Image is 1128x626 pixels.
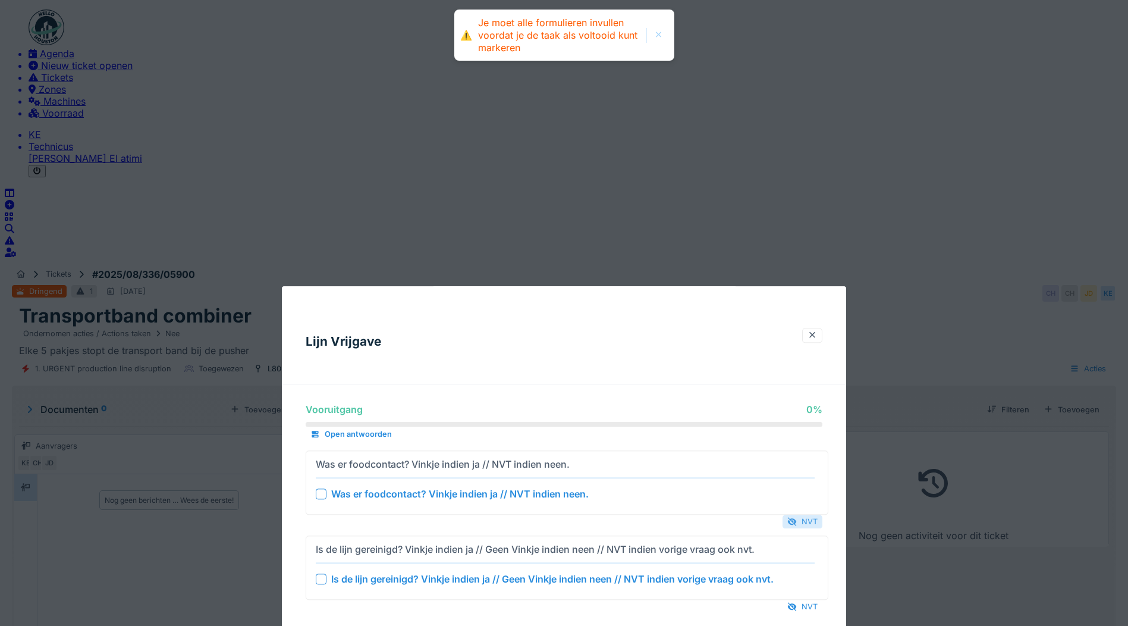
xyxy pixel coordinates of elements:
[331,488,589,500] div: Was er foodcontact? Vinkje indien ja // NVT indien neen.
[306,334,381,349] h3: Lijn Vrijgave
[306,422,822,427] progress: 0 %
[306,403,363,415] div: Vooruitgang
[306,427,397,441] div: Open antwoorden
[311,541,823,594] summary: Is de lijn gereinigd? Vinkje indien ja // Geen Vinkje indien neen // NVT indien vorige vraag ook ...
[316,458,570,470] div: Was er foodcontact? Vinkje indien ja // NVT indien neen.
[478,17,640,54] div: Je moet alle formulieren invullen voordat je de taak als voltooid kunt markeren
[806,403,822,415] div: 0 %
[311,456,823,509] summary: Was er foodcontact? Vinkje indien ja // NVT indien neen. Was er foodcontact? Vinkje indien ja // ...
[331,573,774,585] div: Is de lijn gereinigd? Vinkje indien ja // Geen Vinkje indien neen // NVT indien vorige vraag ook ...
[783,600,822,614] div: NVT
[783,515,822,528] div: NVT
[316,543,755,555] div: Is de lijn gereinigd? Vinkje indien ja // Geen Vinkje indien neen // NVT indien vorige vraag ook ...
[460,29,472,42] div: ⚠️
